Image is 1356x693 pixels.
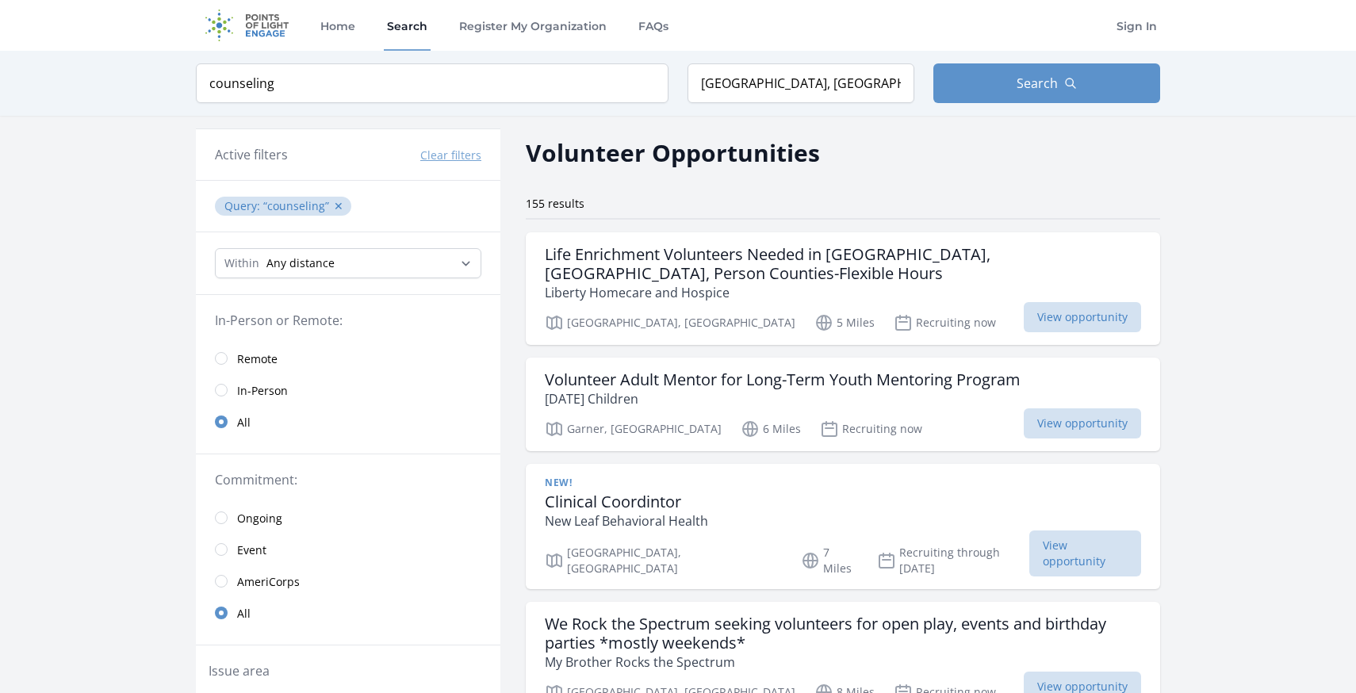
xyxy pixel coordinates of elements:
[196,502,500,534] a: Ongoing
[237,542,266,558] span: Event
[215,145,288,164] h3: Active filters
[545,477,572,489] span: New!
[877,545,1030,576] p: Recruiting through [DATE]
[526,135,820,170] h2: Volunteer Opportunities
[215,248,481,278] select: Search Radius
[820,419,922,438] p: Recruiting now
[420,147,481,163] button: Clear filters
[526,464,1160,589] a: New! Clinical Coordintor New Leaf Behavioral Health [GEOGRAPHIC_DATA], [GEOGRAPHIC_DATA] 7 Miles ...
[526,358,1160,451] a: Volunteer Adult Mentor for Long-Term Youth Mentoring Program [DATE] Children Garner, [GEOGRAPHIC_...
[1024,408,1141,438] span: View opportunity
[545,389,1021,408] p: [DATE] Children
[237,606,251,622] span: All
[933,63,1160,103] button: Search
[196,343,500,374] a: Remote
[237,383,288,399] span: In-Person
[526,196,584,211] span: 155 results
[801,545,858,576] p: 7 Miles
[545,313,795,332] p: [GEOGRAPHIC_DATA], [GEOGRAPHIC_DATA]
[545,511,708,530] p: New Leaf Behavioral Health
[1024,302,1141,332] span: View opportunity
[545,615,1141,653] h3: We Rock the Spectrum seeking volunteers for open play, events and birthday parties *mostly weekends*
[545,370,1021,389] h3: Volunteer Adult Mentor for Long-Term Youth Mentoring Program
[237,351,278,367] span: Remote
[741,419,801,438] p: 6 Miles
[894,313,996,332] p: Recruiting now
[334,198,343,214] button: ✕
[196,374,500,406] a: In-Person
[688,63,914,103] input: Location
[545,245,1141,283] h3: Life Enrichment Volunteers Needed in [GEOGRAPHIC_DATA], [GEOGRAPHIC_DATA], Person Counties-Flexib...
[1029,530,1141,576] span: View opportunity
[1017,74,1058,93] span: Search
[215,470,481,489] legend: Commitment:
[196,565,500,597] a: AmeriCorps
[209,661,270,680] legend: Issue area
[196,534,500,565] a: Event
[196,63,668,103] input: Keyword
[545,492,708,511] h3: Clinical Coordintor
[545,283,1141,302] p: Liberty Homecare and Hospice
[224,198,263,213] span: Query :
[237,415,251,431] span: All
[215,311,481,330] legend: In-Person or Remote:
[526,232,1160,345] a: Life Enrichment Volunteers Needed in [GEOGRAPHIC_DATA], [GEOGRAPHIC_DATA], Person Counties-Flexib...
[263,198,329,213] q: counseling
[237,511,282,526] span: Ongoing
[545,545,782,576] p: [GEOGRAPHIC_DATA], [GEOGRAPHIC_DATA]
[237,574,300,590] span: AmeriCorps
[545,653,1141,672] p: My Brother Rocks the Spectrum
[545,419,722,438] p: Garner, [GEOGRAPHIC_DATA]
[196,597,500,629] a: All
[196,406,500,438] a: All
[814,313,875,332] p: 5 Miles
